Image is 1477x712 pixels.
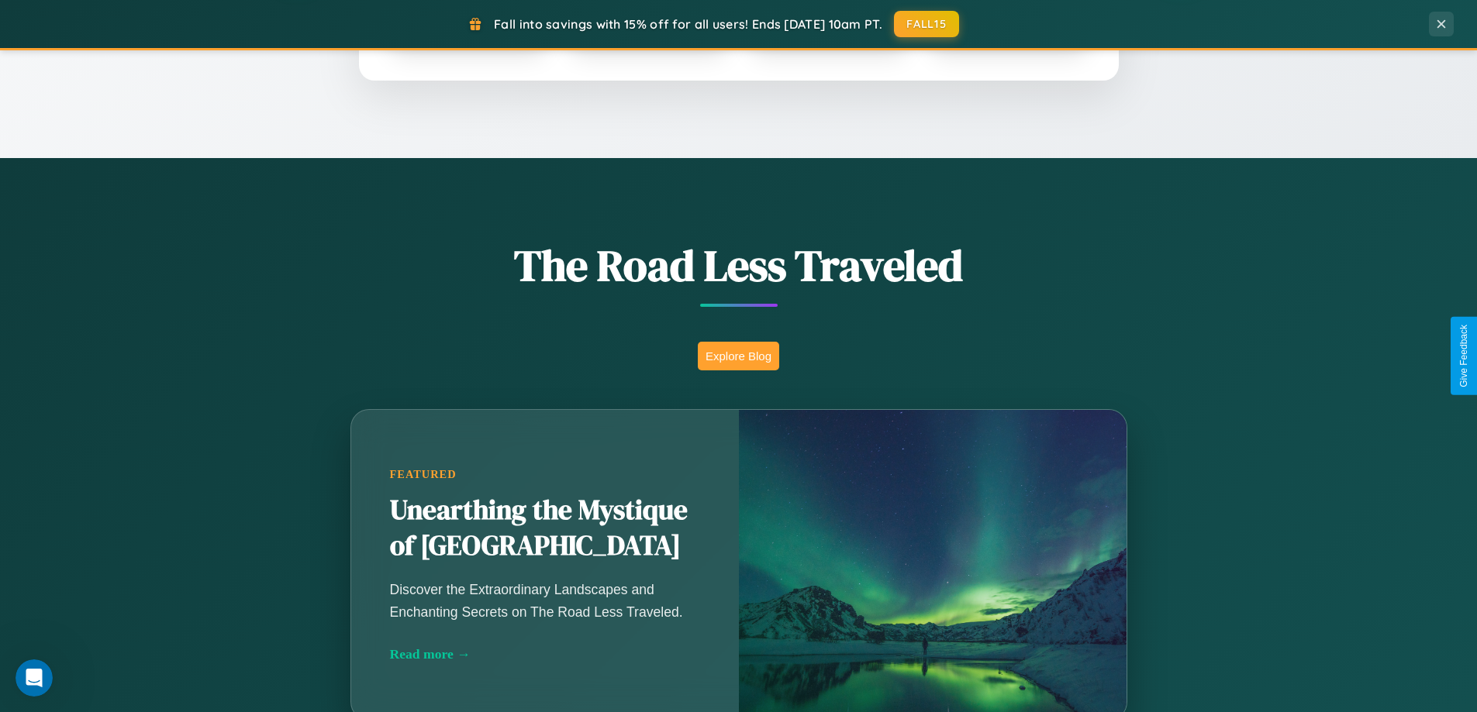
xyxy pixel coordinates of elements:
button: FALL15 [894,11,959,37]
span: Fall into savings with 15% off for all users! Ends [DATE] 10am PT. [494,16,882,32]
h1: The Road Less Traveled [274,236,1204,295]
h2: Unearthing the Mystique of [GEOGRAPHIC_DATA] [390,493,700,564]
div: Give Feedback [1458,325,1469,387]
div: Featured [390,468,700,481]
button: Explore Blog [698,342,779,370]
div: Read more → [390,646,700,662]
iframe: Intercom live chat [16,659,53,697]
p: Discover the Extraordinary Landscapes and Enchanting Secrets on The Road Less Traveled. [390,579,700,622]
